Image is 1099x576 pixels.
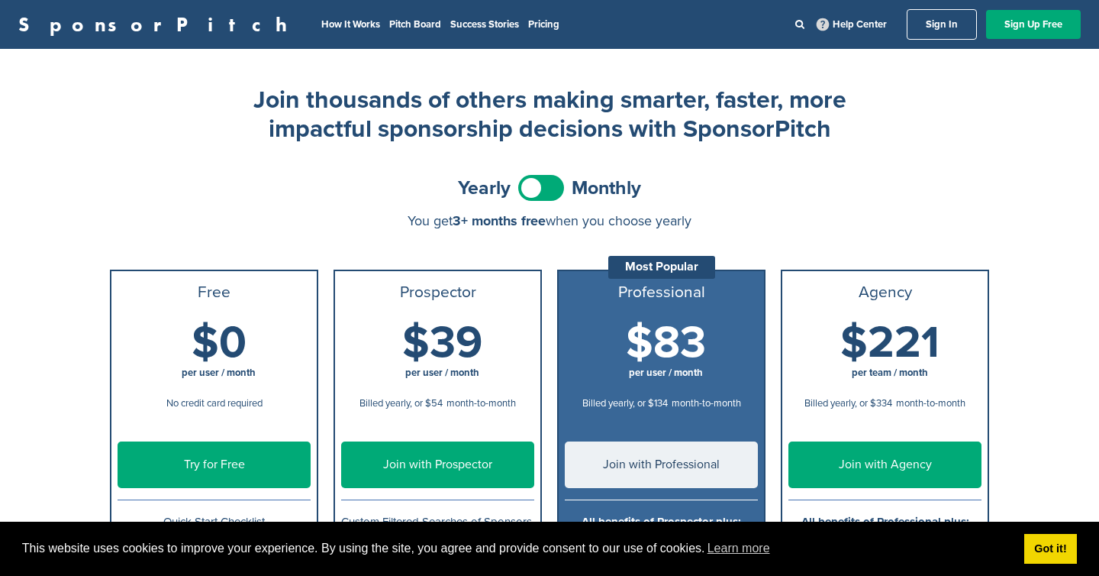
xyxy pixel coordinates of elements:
[166,397,263,409] span: No credit card required
[907,9,977,40] a: Sign In
[1024,534,1077,565] a: dismiss cookie message
[986,10,1081,39] a: Sign Up Free
[788,283,981,302] h3: Agency
[359,397,443,409] span: Billed yearly, or $54
[118,283,311,302] h3: Free
[672,397,741,409] span: month-to-month
[788,442,981,488] a: Join with Agency
[192,316,247,370] span: $0
[321,18,380,31] a: How It Works
[182,367,256,379] span: per user / month
[582,515,741,529] b: All benefits of Prospector plus:
[629,367,703,379] span: per user / month
[18,15,297,34] a: SponsorPitch
[341,283,534,302] h3: Prospector
[801,515,969,529] b: All benefits of Professional plus:
[804,397,892,409] span: Billed yearly, or $334
[118,442,311,488] a: Try for Free
[565,283,758,302] h3: Professional
[458,179,511,198] span: Yearly
[896,397,965,409] span: month-to-month
[852,367,928,379] span: per team / month
[814,15,890,34] a: Help Center
[389,18,441,31] a: Pitch Board
[118,513,311,532] p: Quick Start Checklist
[22,537,1012,560] span: This website uses cookies to improve your experience. By using the site, you agree and provide co...
[626,316,706,370] span: $83
[572,179,641,198] span: Monthly
[402,316,482,370] span: $39
[453,212,546,229] span: 3+ months free
[840,316,939,370] span: $221
[110,213,989,228] div: You get when you choose yearly
[528,18,559,31] a: Pricing
[341,513,534,551] p: Custom Filtered Searches of Sponsors, Deals, Properties, and Agencies
[341,442,534,488] a: Join with Prospector
[608,256,715,279] div: Most Popular
[446,397,516,409] span: month-to-month
[450,18,519,31] a: Success Stories
[582,397,668,409] span: Billed yearly, or $134
[705,537,772,560] a: learn more about cookies
[244,86,855,144] h2: Join thousands of others making smarter, faster, more impactful sponsorship decisions with Sponso...
[405,367,479,379] span: per user / month
[565,442,758,488] a: Join with Professional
